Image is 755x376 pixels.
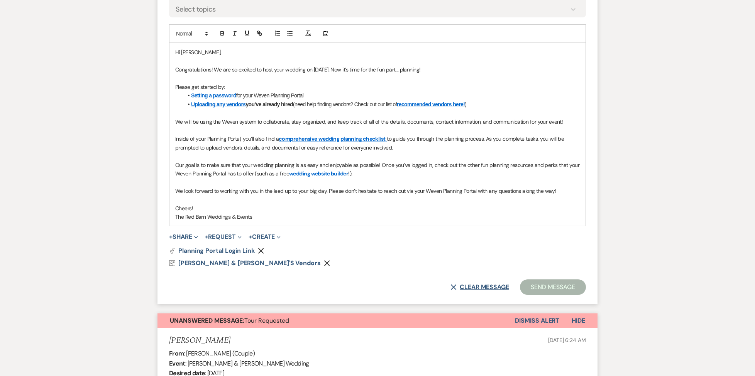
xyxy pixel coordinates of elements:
button: Share [169,234,198,240]
p: Our goal is to make sure that your wedding planning is as easy and enjoyable as possible! Once yo... [175,161,580,178]
li: (need help finding vendors? Check out our list of ) [183,100,580,109]
p: Inside of your Planning Portal, you’ll also find a to guide you through the planning process. As ... [175,134,580,152]
a: comprehensive [279,135,317,142]
strong: you’ve already hired [191,101,293,107]
button: Dismiss Alert [515,313,559,328]
p: We look forward to working with you in the lead up to your big day. Please don’t hesitate to reac... [175,187,580,195]
span: Tour Requested [170,316,289,325]
span: [PERSON_NAME] & [PERSON_NAME]'s Vendors [178,259,321,267]
button: Clear message [450,284,509,290]
span: + [249,234,252,240]
div: Select topics [176,4,216,15]
b: Event [169,359,185,367]
a: wedding planning checklist [318,135,385,142]
span: + [169,234,173,240]
a: [PERSON_NAME] & [PERSON_NAME]'s Vendors [169,260,321,266]
button: Planning Portal Login Link [169,248,255,254]
button: Create [249,234,281,240]
p: We will be using the Weven system to collaborate, stay organized, and keep track of all of the de... [175,117,580,126]
span: Hide [572,316,585,325]
a: recommended vendors here! [397,101,465,107]
button: Unanswered Message:Tour Requested [157,313,515,328]
button: Request [205,234,242,240]
span: [DATE] 6:24 AM [548,337,586,344]
span: Planning Portal Login Link [178,247,255,255]
p: Congratulations! We are so excited to host your wedding on [DATE]. Now it’s time for the fun part... [175,65,580,74]
p: Please get started by: [175,83,580,91]
button: Send Message [520,279,586,295]
li: for your Weven Planning Portal [183,91,580,100]
b: From [169,349,184,357]
p: The Red Barn Weddings & Events [175,213,580,221]
h5: [PERSON_NAME] [169,336,230,345]
a: Uploading any vendors [191,101,245,107]
button: Hide [559,313,598,328]
strong: Unanswered Message: [170,316,244,325]
a: Setting a password [191,92,236,99]
p: Hi [PERSON_NAME], [175,48,580,56]
span: + [205,234,208,240]
a: wedding website builder [289,170,348,177]
p: Cheers! [175,204,580,213]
